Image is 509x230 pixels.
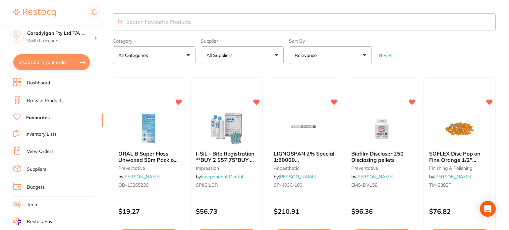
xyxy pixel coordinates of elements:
small: impression [196,165,257,171]
button: $4,251.65 in your order [13,54,90,70]
a: [PERSON_NAME] [434,174,471,180]
a: RestocqPay [13,218,52,225]
span: OB-13265230 [118,182,148,188]
span: by [274,174,316,180]
span: SP-4036-100 [274,182,302,188]
img: ORAL B Super Floss Unwaxed 50m Pack of 6 [127,112,170,145]
small: preventative [351,165,412,171]
span: by [351,174,393,180]
p: $96.36 [351,207,412,215]
span: Biofilm Discloser 250 Disclosing pellets [351,150,404,163]
b: SOFLEX Disc Pop on Fine Orange 1/2" 12.7mm Pack of 85 [429,151,490,163]
img: SOFLEX Disc Pop on Fine Orange 1/2" 12.7mm Pack of 85 [438,112,481,145]
button: All Suppliers [201,46,284,64]
span: ORAL B Super Floss Unwaxed 50m Pack of 6 [118,150,178,169]
b: LIGNOSPAN 2% Special 1:80000 adrenalin 2.2ml 2xBox 50 Blue [274,151,335,163]
img: RestocqPay [13,218,21,225]
span: by [196,174,243,180]
span: SOFLEX Disc Pop on Fine Orange 1/2" 12.7mm Pack of 85 [429,150,481,169]
span: LIGNOSPAN 2% Special 1:80000 [MEDICAL_DATA] 2.2ml 2xBox 50 Blue [274,150,334,175]
a: [PERSON_NAME] [356,174,393,180]
a: [PERSON_NAME] [123,174,160,180]
a: Independent Dental [201,174,243,180]
span: RestocqPay [27,218,52,225]
img: Biofilm Discloser 250 Disclosing pellets [360,112,403,145]
label: Category [113,38,196,44]
p: $56.73 [196,207,257,215]
img: Garadyigan Pty Ltd T/A Annandale Dental [10,30,24,44]
a: Dashboard [27,80,50,86]
p: Relevance [295,52,319,59]
a: Restocq Logo [13,5,56,20]
p: All Categories [118,52,151,59]
small: anaesthetic [274,165,335,171]
span: EMS-DV158 [351,182,377,188]
img: Restocq Logo [13,9,56,17]
a: View Orders [27,148,54,155]
a: Budgets [27,184,45,191]
a: Inventory Lists [26,131,57,138]
div: Open Intercom Messenger [480,201,496,217]
p: $210.91 [274,207,335,215]
span: SPIISILBR [196,182,218,188]
span: by [118,174,160,180]
a: [PERSON_NAME] [279,174,316,180]
img: LIGNOSPAN 2% Special 1:80000 adrenalin 2.2ml 2xBox 50 Blue [283,112,326,145]
a: Team [27,202,38,208]
span: by [429,174,471,180]
small: finishing & polishing [429,165,490,171]
a: Suppliers [27,166,46,173]
input: Search Favourite Products [113,13,496,30]
button: Relevance [289,46,372,64]
img: I-SiL - Bite Registration **BUY 2 $57.75*BUY 4 $52.50* BUY 6 $44.60** [205,112,248,145]
p: $76.82 [429,207,490,215]
p: $19.27 [118,207,179,215]
label: Supplier [201,38,284,44]
h4: Garadyigan Pty Ltd T/A Annandale Dental [27,30,94,37]
b: Biofilm Discloser 250 Disclosing pellets [351,151,412,163]
a: Favourites [26,115,50,121]
span: TM-2382F [429,182,451,188]
small: preventative [118,165,179,171]
p: Switch account [27,38,94,44]
p: All Suppliers [206,52,235,59]
button: All Categories [113,46,196,64]
a: Browse Products [27,98,64,104]
span: I-SiL - Bite Registration **BUY 2 $57.75*BUY 4 $52.50* BUY 6 $44.60** [196,150,257,169]
label: Sort By [289,38,372,44]
button: Reset [377,53,394,59]
b: ORAL B Super Floss Unwaxed 50m Pack of 6 [118,151,179,163]
b: I-SiL - Bite Registration **BUY 2 $57.75*BUY 4 $52.50* BUY 6 $44.60** [196,151,257,163]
